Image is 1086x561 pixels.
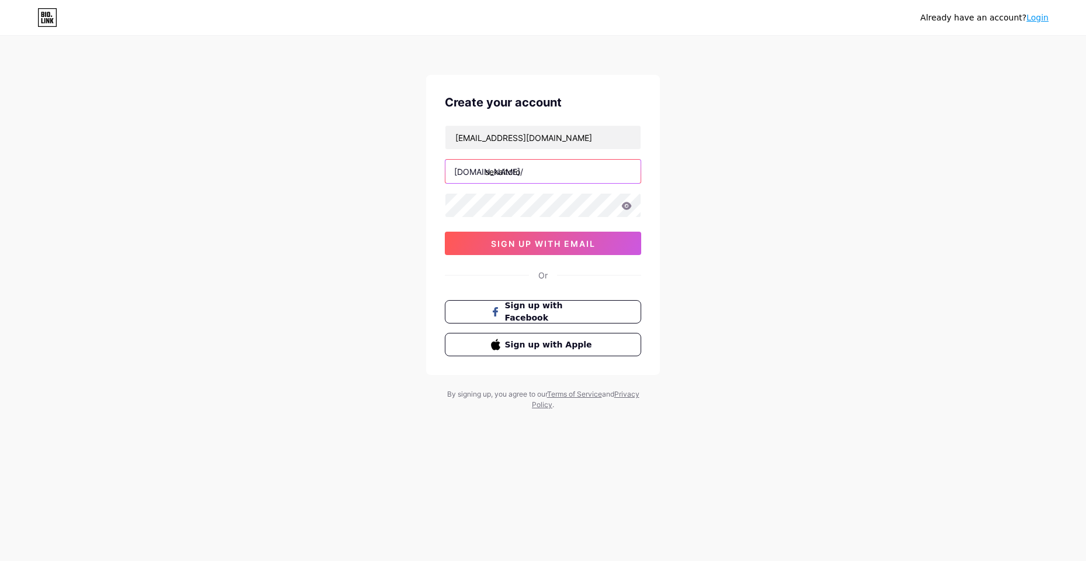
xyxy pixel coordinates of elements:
[538,269,548,281] div: Or
[505,339,596,351] span: Sign up with Apple
[921,12,1049,24] div: Already have an account?
[547,390,602,398] a: Terms of Service
[445,333,641,356] button: Sign up with Apple
[491,239,596,249] span: sign up with email
[445,94,641,111] div: Create your account
[444,389,642,410] div: By signing up, you agree to our and .
[445,232,641,255] button: sign up with email
[445,126,641,149] input: Email
[445,160,641,183] input: username
[505,300,596,324] span: Sign up with Facebook
[454,166,523,178] div: [DOMAIN_NAME]/
[445,300,641,323] button: Sign up with Facebook
[1026,13,1049,22] a: Login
